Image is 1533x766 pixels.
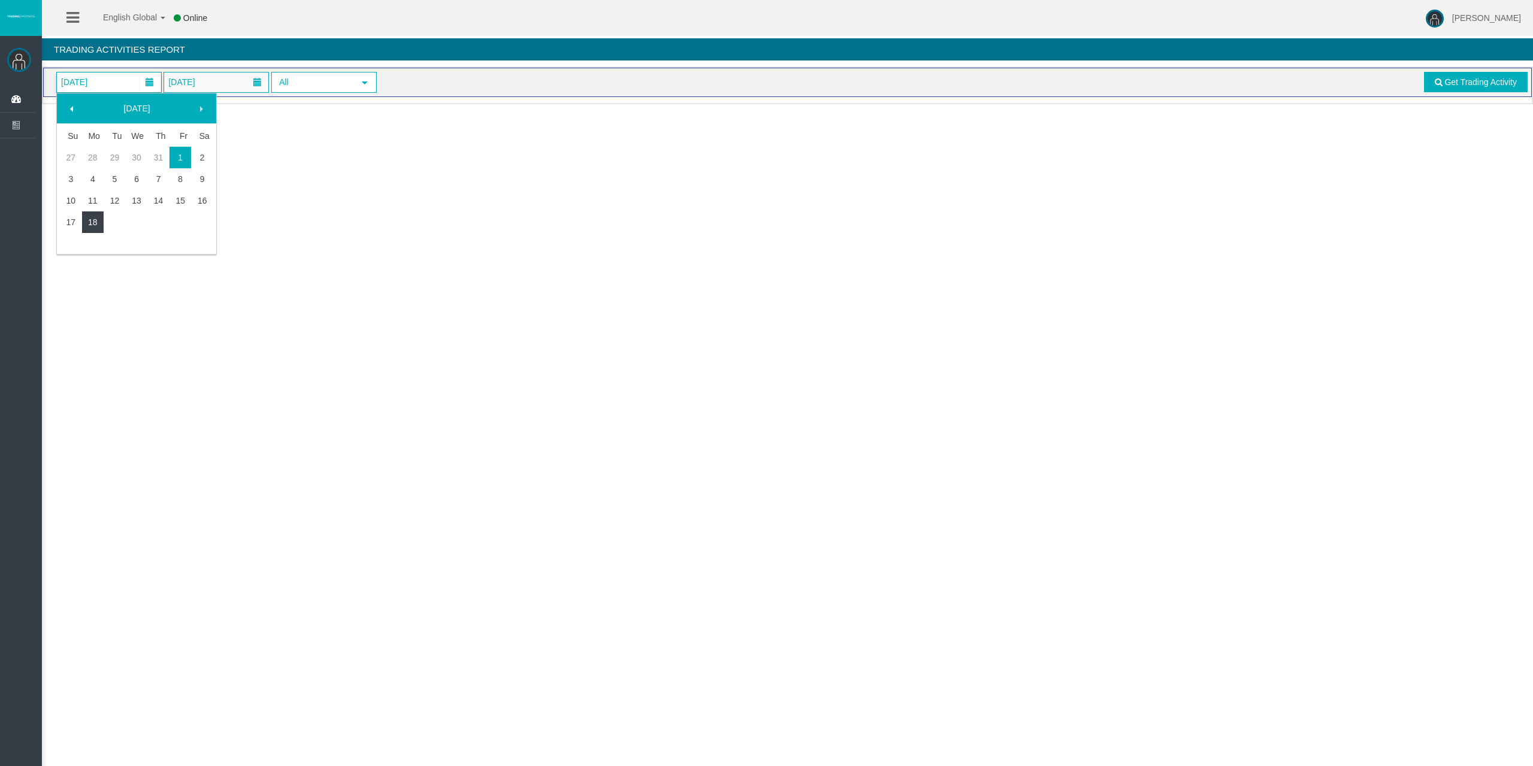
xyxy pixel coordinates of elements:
[191,125,213,147] th: Saturday
[42,38,1533,60] h4: Trading Activities Report
[1452,13,1521,23] span: [PERSON_NAME]
[82,190,104,211] a: 11
[169,168,192,190] a: 8
[360,78,369,87] span: select
[169,125,192,147] th: Friday
[60,211,82,233] a: 17
[1444,77,1517,87] span: Get Trading Activity
[82,125,104,147] th: Monday
[169,147,192,168] td: Current focused date is Friday, August 01, 2025
[191,147,213,168] a: 2
[165,74,198,90] span: [DATE]
[169,147,192,168] a: 1
[147,190,169,211] a: 14
[104,168,126,190] a: 5
[126,125,148,147] th: Wednesday
[60,147,82,168] a: 27
[6,14,36,19] img: logo.svg
[169,190,192,211] a: 15
[87,13,157,22] span: English Global
[126,190,148,211] a: 13
[147,125,169,147] th: Thursday
[82,147,104,168] a: 28
[60,168,82,190] a: 3
[82,211,104,233] a: 18
[104,125,126,147] th: Tuesday
[82,168,104,190] a: 4
[126,147,148,168] a: 30
[86,98,189,119] a: [DATE]
[126,168,148,190] a: 6
[104,147,126,168] a: 29
[57,74,91,90] span: [DATE]
[147,168,169,190] a: 7
[104,190,126,211] a: 12
[191,190,213,211] a: 16
[60,190,82,211] a: 10
[191,168,213,190] a: 9
[147,147,169,168] a: 31
[1426,10,1444,28] img: user-image
[183,13,207,23] span: Online
[60,125,82,147] th: Sunday
[272,73,354,92] span: All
